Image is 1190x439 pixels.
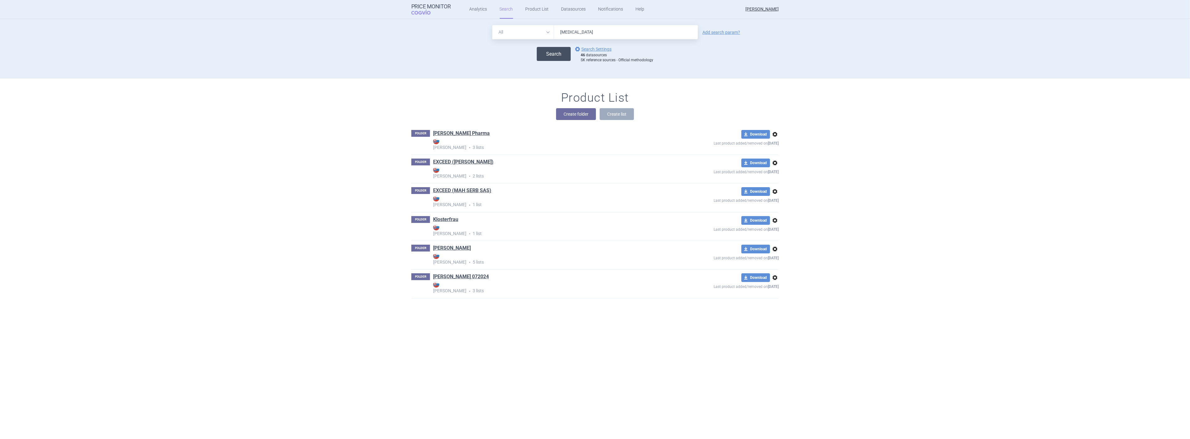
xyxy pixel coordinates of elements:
h1: Pierre Fabre 072024 [433,273,489,281]
h1: Klosterfrau [433,216,458,224]
p: Last product added/removed on [668,139,779,146]
strong: [PERSON_NAME] [433,195,668,207]
button: Download [741,216,770,225]
span: COGVIO [411,10,439,15]
button: Create folder [556,108,596,120]
strong: [DATE] [768,284,779,289]
a: [PERSON_NAME] [433,245,471,252]
a: EXCEED (MAH SERB SAS) [433,187,491,194]
p: FOLDER [411,273,430,280]
p: FOLDER [411,130,430,137]
img: SK [433,281,439,288]
a: [PERSON_NAME] 072024 [433,273,489,280]
strong: [DATE] [768,170,779,174]
img: SK [433,195,439,201]
strong: Price Monitor [411,3,451,10]
i: • [466,145,473,151]
strong: [PERSON_NAME] [433,224,668,236]
p: Last product added/removed on [668,253,779,261]
strong: [DATE] [768,198,779,203]
button: Create list [600,108,634,120]
p: FOLDER [411,159,430,165]
p: 2 lists [433,167,668,179]
p: Last product added/removed on [668,282,779,290]
p: 3 lists [433,281,668,294]
button: Download [741,187,770,196]
img: SK [433,224,439,230]
h1: Pierre Fabre [433,245,471,253]
p: Last product added/removed on [668,167,779,175]
a: [PERSON_NAME] Pharma [433,130,490,137]
p: 5 lists [433,253,668,266]
strong: [DATE] [768,256,779,260]
a: Klosterfrau [433,216,458,223]
a: Search Settings [574,45,612,53]
a: EXCEED ([PERSON_NAME]) [433,159,493,165]
h1: Product List [561,91,629,105]
div: datasources SK reference sources - Official methodology [581,53,653,62]
strong: [PERSON_NAME] [433,281,668,293]
p: 1 list [433,195,668,208]
a: Add search param? [702,30,740,35]
i: • [466,259,473,266]
strong: [PERSON_NAME] [433,138,668,150]
strong: 46 [581,53,585,57]
h1: EXCEED (MAH Hansa) [433,159,493,167]
p: FOLDER [411,216,430,223]
strong: [PERSON_NAME] [433,167,668,178]
p: FOLDER [411,187,430,194]
button: Download [741,159,770,167]
i: • [466,202,473,208]
button: Search [537,47,571,61]
p: 1 list [433,224,668,237]
p: Last product added/removed on [668,196,779,204]
button: Download [741,130,770,139]
strong: [PERSON_NAME] [433,253,668,265]
button: Download [741,245,770,253]
i: • [466,231,473,237]
img: SK [433,253,439,259]
strong: [DATE] [768,227,779,232]
i: • [466,173,473,179]
button: Download [741,273,770,282]
i: • [466,288,473,294]
img: SK [433,167,439,173]
h1: ELVA Pharma [433,130,490,138]
h1: EXCEED (MAH SERB SAS) [433,187,491,195]
img: SK [433,138,439,144]
p: Last product added/removed on [668,225,779,233]
strong: [DATE] [768,141,779,146]
p: FOLDER [411,245,430,252]
a: Price MonitorCOGVIO [411,3,451,15]
p: 3 lists [433,138,668,151]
